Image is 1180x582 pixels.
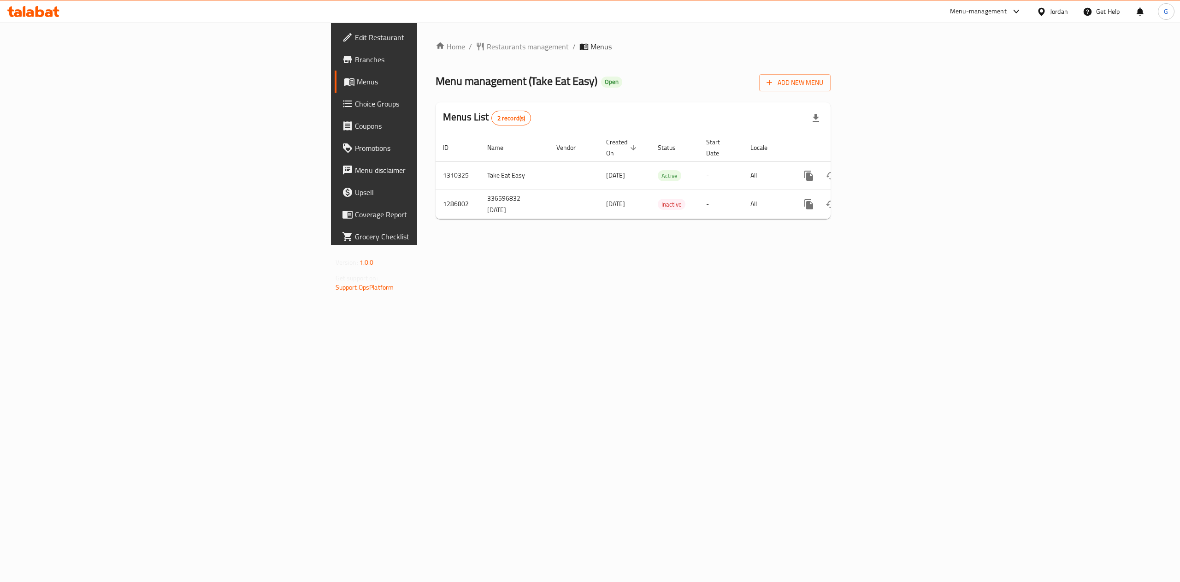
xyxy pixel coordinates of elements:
[336,281,394,293] a: Support.OpsPlatform
[335,203,528,226] a: Coverage Report
[805,107,827,129] div: Export file
[606,137,639,159] span: Created On
[335,26,528,48] a: Edit Restaurant
[606,169,625,181] span: [DATE]
[355,32,521,43] span: Edit Restaurant
[492,114,531,123] span: 2 record(s)
[335,115,528,137] a: Coupons
[658,170,681,181] div: Active
[355,231,521,242] span: Grocery Checklist
[743,161,791,190] td: All
[601,78,622,86] span: Open
[798,193,820,215] button: more
[355,165,521,176] span: Menu disclaimer
[699,161,743,190] td: -
[355,120,521,131] span: Coupons
[487,142,515,153] span: Name
[355,98,521,109] span: Choice Groups
[606,198,625,210] span: [DATE]
[436,134,894,219] table: enhanced table
[355,54,521,65] span: Branches
[335,159,528,181] a: Menu disclaimer
[820,193,842,215] button: Change Status
[699,190,743,219] td: -
[335,48,528,71] a: Branches
[556,142,588,153] span: Vendor
[601,77,622,88] div: Open
[1050,6,1068,17] div: Jordan
[658,142,688,153] span: Status
[767,77,823,89] span: Add New Menu
[950,6,1007,17] div: Menu-management
[443,110,531,125] h2: Menus List
[335,181,528,203] a: Upsell
[336,256,358,268] span: Version:
[357,76,521,87] span: Menus
[820,165,842,187] button: Change Status
[706,137,732,159] span: Start Date
[336,272,378,284] span: Get support on:
[743,190,791,219] td: All
[355,187,521,198] span: Upsell
[1164,6,1168,17] span: G
[436,41,831,52] nav: breadcrumb
[491,111,531,125] div: Total records count
[750,142,779,153] span: Locale
[590,41,612,52] span: Menus
[798,165,820,187] button: more
[572,41,576,52] li: /
[335,226,528,248] a: Grocery Checklist
[658,199,685,210] span: Inactive
[791,134,894,162] th: Actions
[443,142,460,153] span: ID
[335,71,528,93] a: Menus
[360,256,374,268] span: 1.0.0
[355,209,521,220] span: Coverage Report
[658,171,681,181] span: Active
[355,143,521,154] span: Promotions
[335,93,528,115] a: Choice Groups
[759,74,831,91] button: Add New Menu
[335,137,528,159] a: Promotions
